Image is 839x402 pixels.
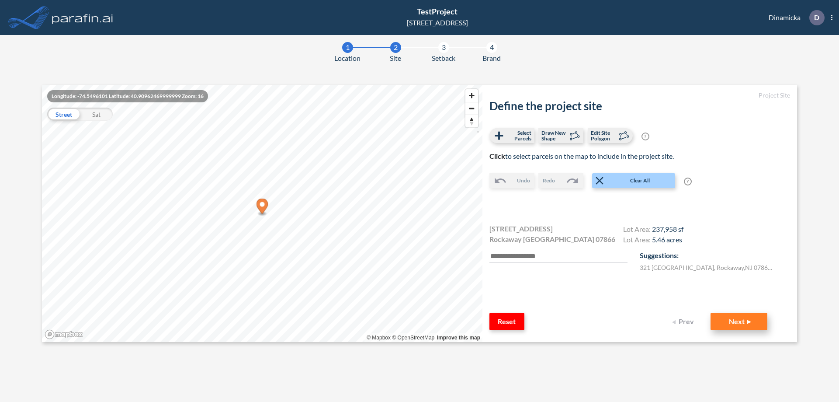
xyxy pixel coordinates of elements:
span: Select Parcels [506,130,531,141]
b: Click [489,152,505,160]
button: Reset bearing to north [465,115,478,127]
span: 237,958 sf [652,225,683,233]
span: Reset bearing to north [465,115,478,127]
span: ? [641,133,649,140]
span: TestProject [417,7,458,16]
canvas: Map [42,85,482,342]
div: Sat [80,108,113,121]
span: Undo [517,177,530,185]
img: logo [50,9,115,26]
button: Zoom in [465,89,478,102]
h2: Define the project site [489,99,790,113]
button: Prev [667,313,702,330]
span: 5.46 acres [652,235,682,244]
h4: Lot Area: [623,235,683,246]
button: Redo [538,173,583,188]
a: OpenStreetMap [392,335,434,341]
span: Setback [432,53,455,63]
label: 321 [GEOGRAPHIC_DATA] , Rockaway , NJ 07866 , US [640,263,775,272]
div: Longitude: -74.5496101 Latitude: 40.90962469999999 Zoom: 16 [47,90,208,102]
h5: Project Site [489,92,790,99]
p: D [814,14,819,21]
div: Street [47,108,80,121]
div: 3 [438,42,449,53]
h4: Lot Area: [623,225,683,235]
span: [STREET_ADDRESS] [489,224,553,234]
span: Redo [543,177,555,185]
div: [STREET_ADDRESS] [407,17,468,28]
span: Rockaway [GEOGRAPHIC_DATA] 07866 [489,234,615,245]
a: Mapbox homepage [45,329,83,339]
button: Zoom out [465,102,478,115]
span: Clear All [606,177,674,185]
span: Edit Site Polygon [591,130,617,141]
span: Brand [482,53,501,63]
p: Suggestions: [640,250,790,261]
a: Improve this map [437,335,480,341]
span: Location [334,53,361,63]
a: Mapbox [367,335,391,341]
button: Reset [489,313,524,330]
div: 4 [486,42,497,53]
span: Site [390,53,401,63]
span: ? [684,178,692,185]
div: 1 [342,42,353,53]
div: Dinamicka [756,10,832,25]
button: Next [711,313,767,330]
span: Draw New Shape [541,130,567,141]
span: to select parcels on the map to include in the project site. [489,152,674,160]
button: Clear All [592,173,675,188]
div: Map marker [257,199,268,217]
div: 2 [390,42,401,53]
button: Undo [489,173,534,188]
